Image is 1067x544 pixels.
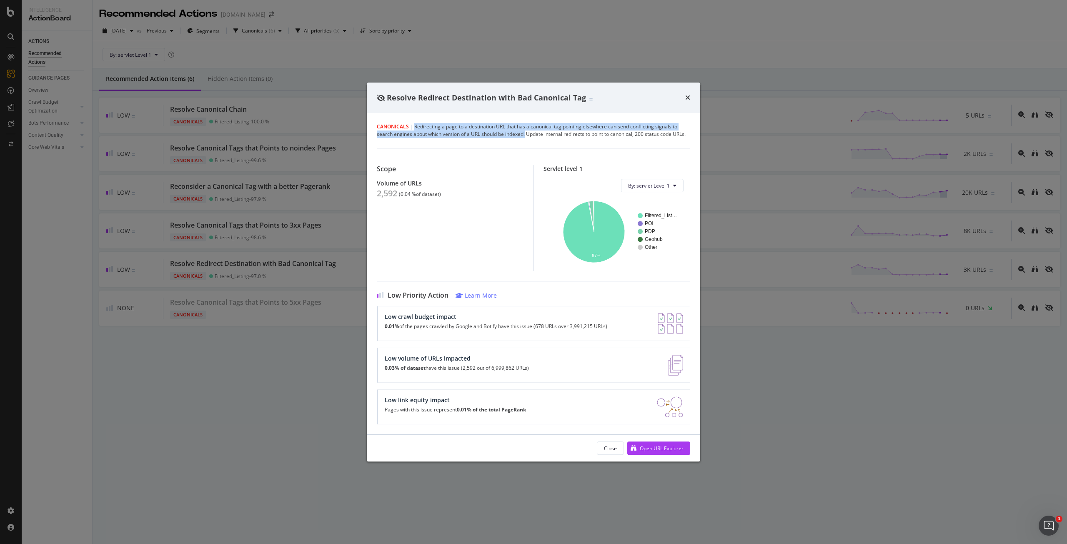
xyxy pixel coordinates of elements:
div: 2,592 [377,188,397,198]
span: 1 [1056,516,1062,522]
iframe: Intercom live chat [1039,516,1059,536]
img: AY0oso9MOvYAAAAASUVORK5CYII= [658,313,683,334]
div: Low volume of URLs impacted [385,355,529,362]
a: Learn More [456,291,497,299]
text: Other [645,245,657,251]
p: have this issue (2,592 out of 6,999,862 URLs) [385,365,529,371]
div: Close [604,445,617,452]
button: By: servlet Level 1 [621,179,684,192]
img: DDxVyA23.png [657,396,683,417]
img: e5DMFwAAAABJRU5ErkJggg== [668,355,683,376]
span: Low Priority Action [388,291,448,299]
span: Resolve Redirect Destination with Bad Canonical Tag [387,93,586,103]
span: Canonicals [377,123,409,130]
div: ( 0.04 % of dataset ) [399,191,441,197]
text: PDP [645,229,655,235]
div: modal [367,83,700,462]
p: Pages with this issue represent [385,407,526,413]
strong: 0.01% of the total PageRank [457,406,526,413]
div: eye-slash [377,95,385,101]
div: Scope [377,165,523,173]
svg: A chart. [550,199,684,264]
text: 97% [592,253,600,258]
button: Open URL Explorer [627,441,690,455]
p: of the pages crawled by Google and Botify have this issue (678 URLs over 3,991,215 URLs) [385,323,607,329]
text: Geohub [645,237,663,243]
div: Learn More [465,291,497,299]
div: Redirecting a page to a destination URL that has a canonical tag pointing elsewhere can send conf... [377,123,690,138]
div: Servlet level 1 [544,165,690,172]
strong: 0.03% of dataset [385,364,426,371]
strong: 0.01% [385,323,399,330]
span: | [410,123,413,130]
text: Filtered_List… [645,213,677,219]
div: Volume of URLs [377,180,523,187]
div: Low crawl budget impact [385,313,607,320]
text: POI [645,221,654,227]
div: Low link equity impact [385,396,526,404]
img: Equal [589,98,593,100]
div: Open URL Explorer [640,445,684,452]
div: times [685,93,690,103]
button: Close [597,441,624,455]
span: By: servlet Level 1 [628,182,670,189]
